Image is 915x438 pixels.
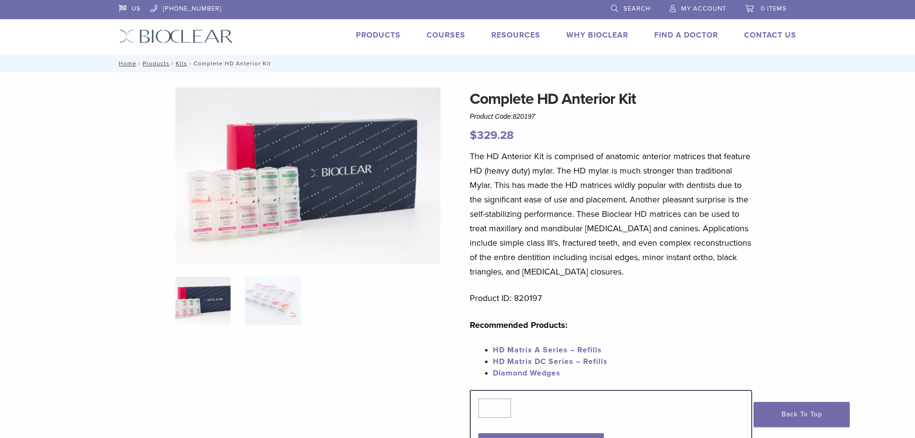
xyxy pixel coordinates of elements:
a: Products [356,30,401,40]
a: Diamond Wedges [493,368,561,378]
bdi: 329.28 [470,128,514,142]
span: / [187,61,194,66]
span: / [136,61,143,66]
strong: Recommended Products: [470,320,568,330]
h1: Complete HD Anterior Kit [470,88,752,111]
a: Contact Us [744,30,796,40]
span: My Account [681,5,726,13]
p: The HD Anterior Kit is comprised of anatomic anterior matrices that feature HD (heavy duty) mylar... [470,149,752,279]
span: Product Code: [470,113,535,120]
a: Products [143,60,170,67]
nav: Complete HD Anterior Kit [112,55,804,72]
a: Kits [176,60,187,67]
span: 820197 [513,113,536,120]
a: Resources [491,30,540,40]
a: Back To Top [754,402,850,427]
img: IMG_8088-1-324x324.jpg [175,277,231,325]
a: HD Matrix A Series – Refills [493,345,602,355]
span: $ [470,128,477,142]
a: HD Matrix DC Series – Refills [493,357,608,366]
a: Why Bioclear [566,30,628,40]
a: Home [116,60,136,67]
a: Find A Doctor [654,30,718,40]
img: Bioclear [119,29,233,43]
a: Courses [427,30,465,40]
img: IMG_8088 (1) [175,88,440,264]
span: / [170,61,176,66]
span: Search [623,5,650,13]
img: Complete HD Anterior Kit - Image 2 [245,277,300,325]
p: Product ID: 820197 [470,291,752,305]
span: 0 items [761,5,787,13]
